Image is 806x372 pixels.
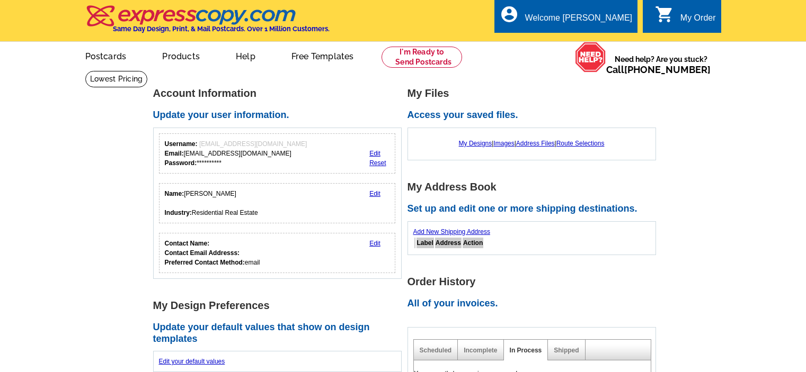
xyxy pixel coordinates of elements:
a: Images [493,140,514,147]
a: [PHONE_NUMBER] [624,64,711,75]
a: Route Selections [556,140,605,147]
h1: Account Information [153,88,408,99]
div: Your login information. [159,133,396,174]
h2: Update your user information. [153,110,408,121]
strong: Email: [165,150,184,157]
strong: Password: [165,159,197,167]
h4: Same Day Design, Print, & Mail Postcards. Over 1 Million Customers. [113,25,330,33]
a: Products [145,43,217,68]
img: help [575,42,606,72]
a: Reset [369,159,386,167]
a: shopping_cart My Order [655,12,716,25]
a: My Designs [459,140,492,147]
strong: Contact Name: [165,240,210,247]
div: [PERSON_NAME] Residential Real Estate [165,189,258,217]
a: Shipped [554,347,579,354]
div: My Order [680,13,716,28]
a: Free Templates [274,43,371,68]
a: Scheduled [420,347,452,354]
strong: Preferred Contact Method: [165,259,245,266]
a: Edit [369,240,380,247]
a: Edit your default values [159,358,225,365]
th: Address [435,238,462,248]
a: Edit [369,150,380,157]
h1: Order History [408,276,662,287]
strong: Industry: [165,209,192,216]
th: Action [463,238,483,248]
a: Incomplete [464,347,497,354]
a: Edit [369,190,380,197]
span: Need help? Are you stuck? [606,54,716,75]
h2: Set up and edit one or more shipping destinations. [408,203,662,215]
strong: Name: [165,190,184,197]
h1: My Design Preferences [153,300,408,311]
a: Same Day Design, Print, & Mail Postcards. Over 1 Million Customers. [85,13,330,33]
h2: Access your saved files. [408,110,662,121]
div: Welcome [PERSON_NAME] [525,13,632,28]
th: Label [417,238,434,248]
h2: Update your default values that show on design templates [153,322,408,344]
span: Call [606,64,711,75]
i: shopping_cart [655,5,674,24]
span: [EMAIL_ADDRESS][DOMAIN_NAME] [199,140,307,148]
a: In Process [510,347,542,354]
div: | | | [413,133,650,153]
strong: Contact Email Addresss: [165,249,240,257]
div: email [165,239,260,267]
a: Help [219,43,272,68]
h2: All of your invoices. [408,298,662,310]
a: Address Files [516,140,555,147]
a: Add New Shipping Address [413,228,490,235]
i: account_circle [500,5,519,24]
div: Who should we contact regarding order issues? [159,233,396,273]
h1: My Files [408,88,662,99]
h1: My Address Book [408,182,662,193]
div: Your personal details. [159,183,396,223]
strong: Username: [165,140,198,148]
a: Postcards [68,43,144,68]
